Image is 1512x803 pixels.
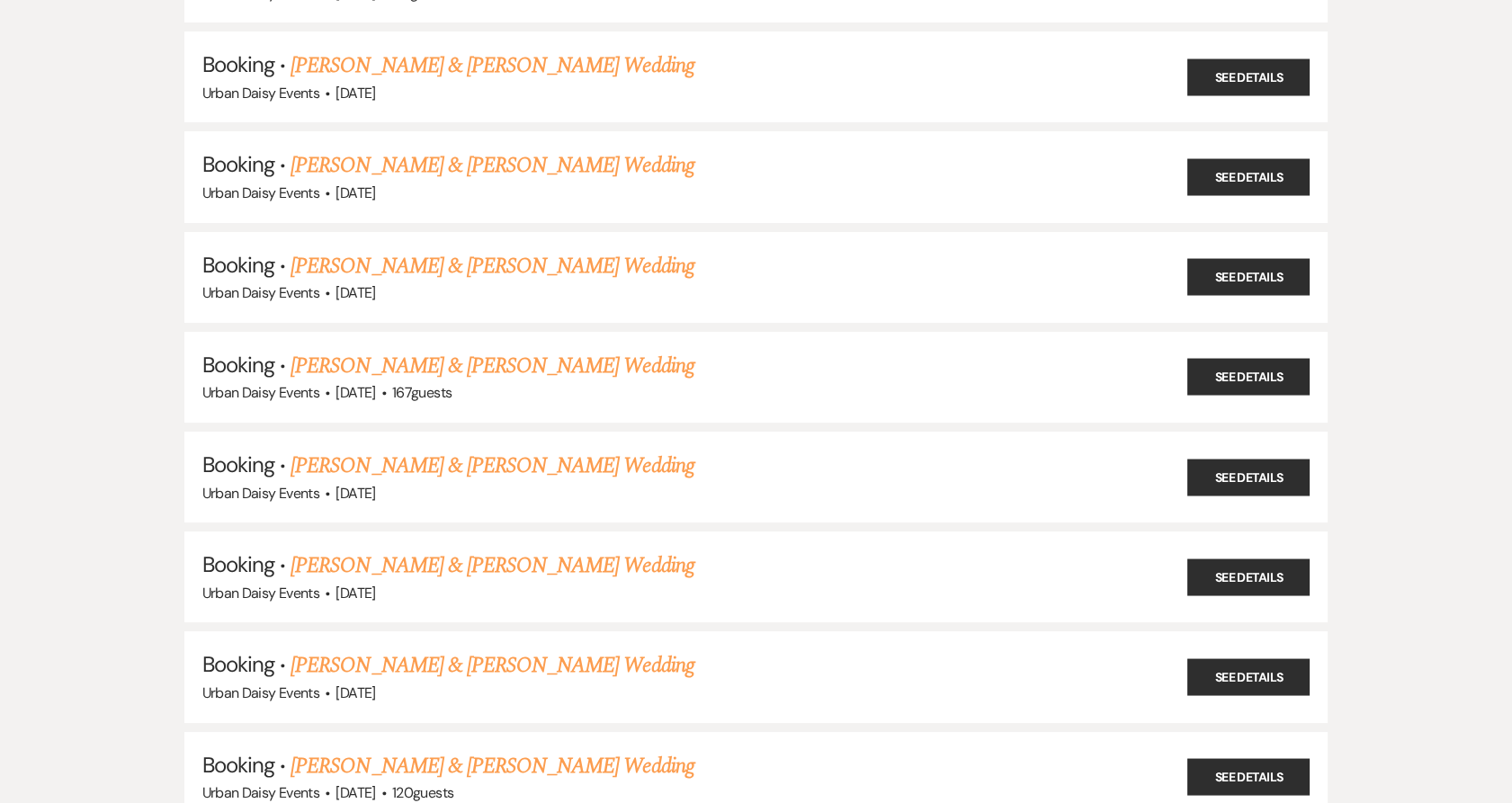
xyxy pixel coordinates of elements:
span: Booking [202,251,274,279]
span: Urban Daisy Events [202,484,319,503]
a: See Details [1187,759,1310,796]
a: [PERSON_NAME] & [PERSON_NAME] Wedding [291,549,693,582]
span: Booking [202,351,274,379]
span: Booking [202,751,274,779]
span: 167 guests [392,383,452,402]
a: [PERSON_NAME] & [PERSON_NAME] Wedding [291,350,693,382]
span: Urban Daisy Events [202,584,319,602]
span: 120 guests [392,783,453,802]
span: Urban Daisy Events [202,283,319,302]
span: Urban Daisy Events [202,783,319,802]
a: [PERSON_NAME] & [PERSON_NAME] Wedding [291,450,693,482]
a: See Details [1187,659,1310,696]
a: See Details [1187,259,1310,296]
a: [PERSON_NAME] & [PERSON_NAME] Wedding [291,649,693,682]
span: [DATE] [336,283,375,302]
span: [DATE] [336,84,375,103]
span: Booking [202,451,274,478]
span: Booking [202,50,274,78]
a: See Details [1187,159,1310,196]
span: [DATE] [336,383,375,402]
span: Urban Daisy Events [202,183,319,202]
a: [PERSON_NAME] & [PERSON_NAME] Wedding [291,49,693,82]
span: Booking [202,550,274,578]
a: [PERSON_NAME] & [PERSON_NAME] Wedding [291,750,693,782]
span: Booking [202,150,274,178]
a: See Details [1187,558,1310,595]
span: Urban Daisy Events [202,683,319,702]
a: See Details [1187,58,1310,95]
a: See Details [1187,459,1310,495]
span: [DATE] [336,183,375,202]
span: Urban Daisy Events [202,383,319,402]
span: [DATE] [336,783,375,802]
span: [DATE] [336,584,375,602]
span: Urban Daisy Events [202,84,319,103]
span: Booking [202,650,274,678]
a: [PERSON_NAME] & [PERSON_NAME] Wedding [291,250,693,282]
span: [DATE] [336,683,375,702]
a: See Details [1187,359,1310,396]
span: [DATE] [336,484,375,503]
a: [PERSON_NAME] & [PERSON_NAME] Wedding [291,149,693,182]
